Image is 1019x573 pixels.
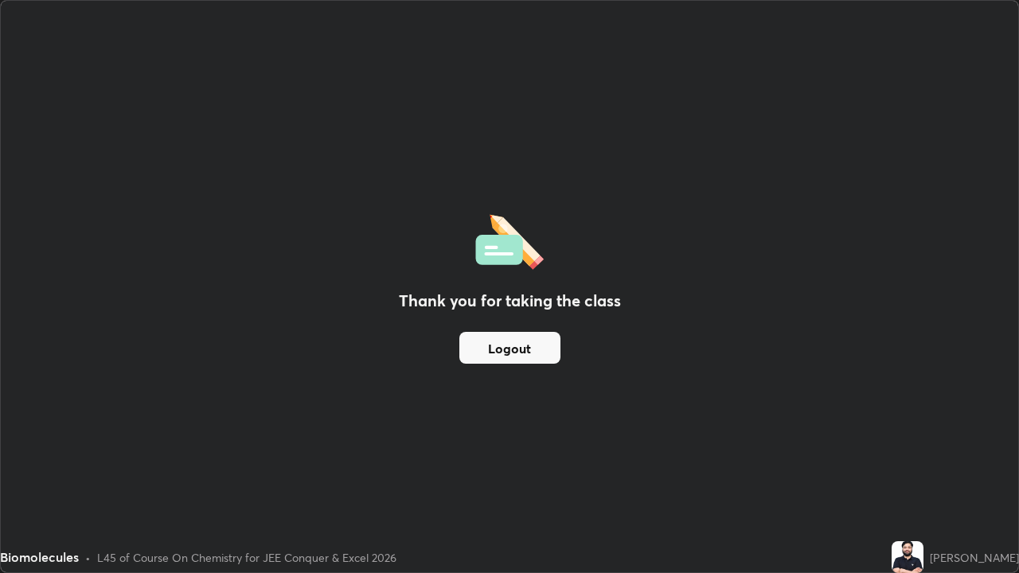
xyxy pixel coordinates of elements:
div: [PERSON_NAME] [930,549,1019,566]
img: f16150f93396451290561ee68e23d37e.jpg [892,541,923,573]
img: offlineFeedback.1438e8b3.svg [475,209,544,270]
div: L45 of Course On Chemistry for JEE Conquer & Excel 2026 [97,549,396,566]
h2: Thank you for taking the class [399,289,621,313]
button: Logout [459,332,560,364]
div: • [85,549,91,566]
